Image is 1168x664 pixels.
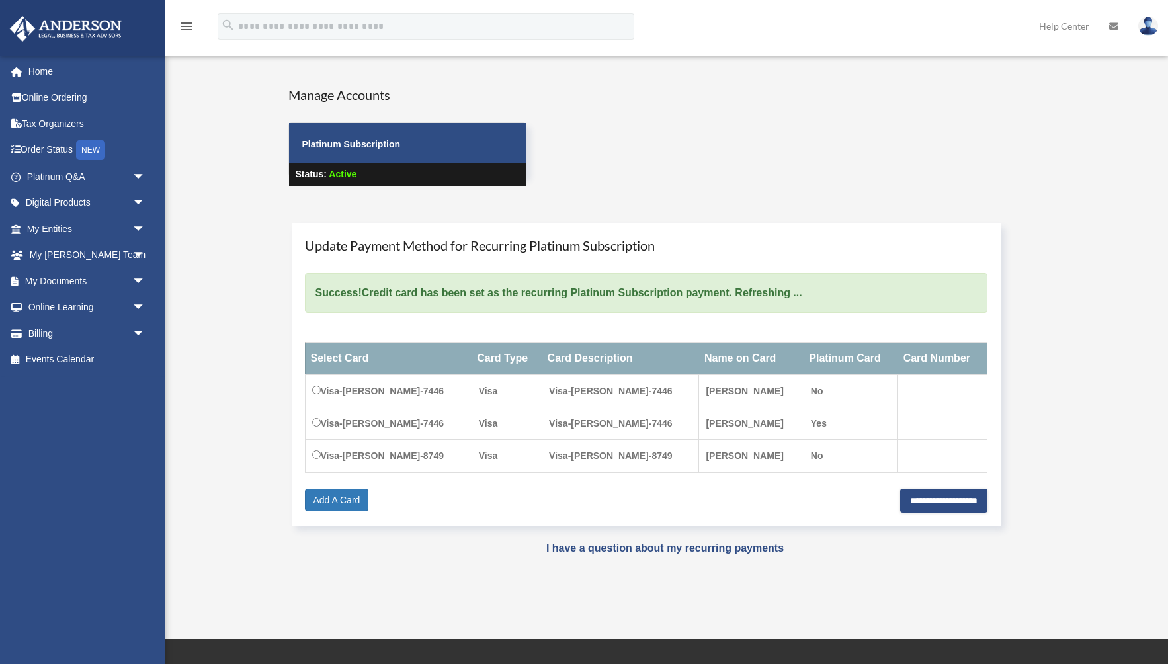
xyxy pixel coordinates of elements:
[76,140,105,160] div: NEW
[132,190,159,217] span: arrow_drop_down
[9,242,165,269] a: My [PERSON_NAME] Teamarrow_drop_down
[1138,17,1158,36] img: User Pic
[699,407,804,440] td: [PERSON_NAME]
[9,110,165,137] a: Tax Organizers
[305,407,472,440] td: Visa-[PERSON_NAME]-7446
[9,268,165,294] a: My Documentsarrow_drop_down
[699,375,804,407] td: [PERSON_NAME]
[542,343,699,375] th: Card Description
[305,273,988,313] div: Credit card has been set as the recurring Platinum Subscription payment. Refreshing ...
[472,375,542,407] td: Visa
[221,18,235,32] i: search
[132,242,159,269] span: arrow_drop_down
[288,85,526,104] h4: Manage Accounts
[305,236,988,255] h4: Update Payment Method for Recurring Platinum Subscription
[546,542,784,554] a: I have a question about my recurring payments
[132,268,159,295] span: arrow_drop_down
[132,320,159,347] span: arrow_drop_down
[305,375,472,407] td: Visa-[PERSON_NAME]-7446
[179,23,194,34] a: menu
[329,169,356,179] span: Active
[804,343,897,375] th: Platinum Card
[9,347,165,373] a: Events Calendar
[9,320,165,347] a: Billingarrow_drop_down
[699,440,804,473] td: [PERSON_NAME]
[305,343,472,375] th: Select Card
[9,190,165,216] a: Digital Productsarrow_drop_down
[542,407,699,440] td: Visa-[PERSON_NAME]-7446
[179,19,194,34] i: menu
[804,440,897,473] td: No
[305,440,472,473] td: Visa-[PERSON_NAME]-8749
[542,375,699,407] td: Visa-[PERSON_NAME]-7446
[472,407,542,440] td: Visa
[315,287,362,298] strong: Success!
[472,343,542,375] th: Card Type
[296,169,327,179] strong: Status:
[9,294,165,321] a: Online Learningarrow_drop_down
[132,163,159,190] span: arrow_drop_down
[472,440,542,473] td: Visa
[9,163,165,190] a: Platinum Q&Aarrow_drop_down
[132,294,159,321] span: arrow_drop_down
[6,16,126,42] img: Anderson Advisors Platinum Portal
[302,139,401,149] strong: Platinum Subscription
[305,489,369,511] a: Add A Card
[9,58,165,85] a: Home
[804,375,897,407] td: No
[699,343,804,375] th: Name on Card
[9,216,165,242] a: My Entitiesarrow_drop_down
[9,85,165,111] a: Online Ordering
[804,407,897,440] td: Yes
[542,440,699,473] td: Visa-[PERSON_NAME]-8749
[132,216,159,243] span: arrow_drop_down
[9,137,165,164] a: Order StatusNEW
[898,343,987,375] th: Card Number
